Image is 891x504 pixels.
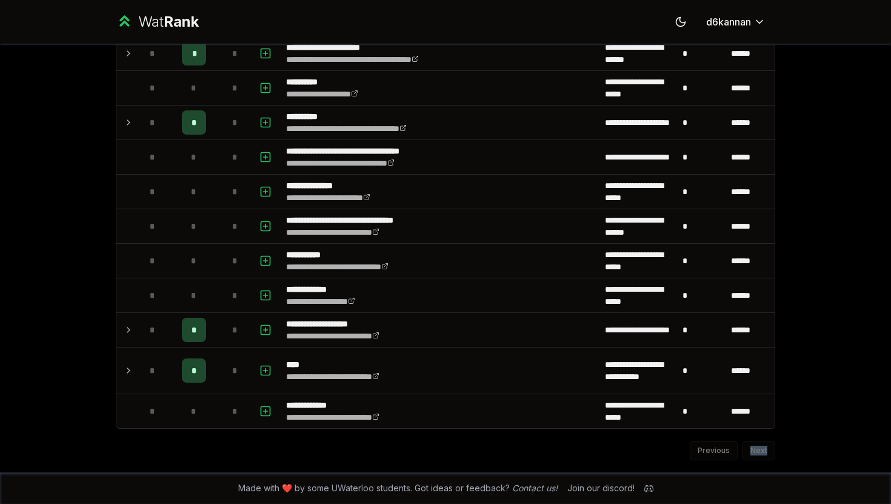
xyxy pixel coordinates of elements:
[512,483,558,493] a: Contact us!
[696,11,775,33] button: d6kannan
[138,12,199,32] div: Wat
[164,13,199,30] span: Rank
[567,482,635,494] div: Join our discord!
[116,12,199,32] a: WatRank
[706,15,751,29] span: d6kannan
[238,482,558,494] span: Made with ❤️ by some UWaterloo students. Got ideas or feedback?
